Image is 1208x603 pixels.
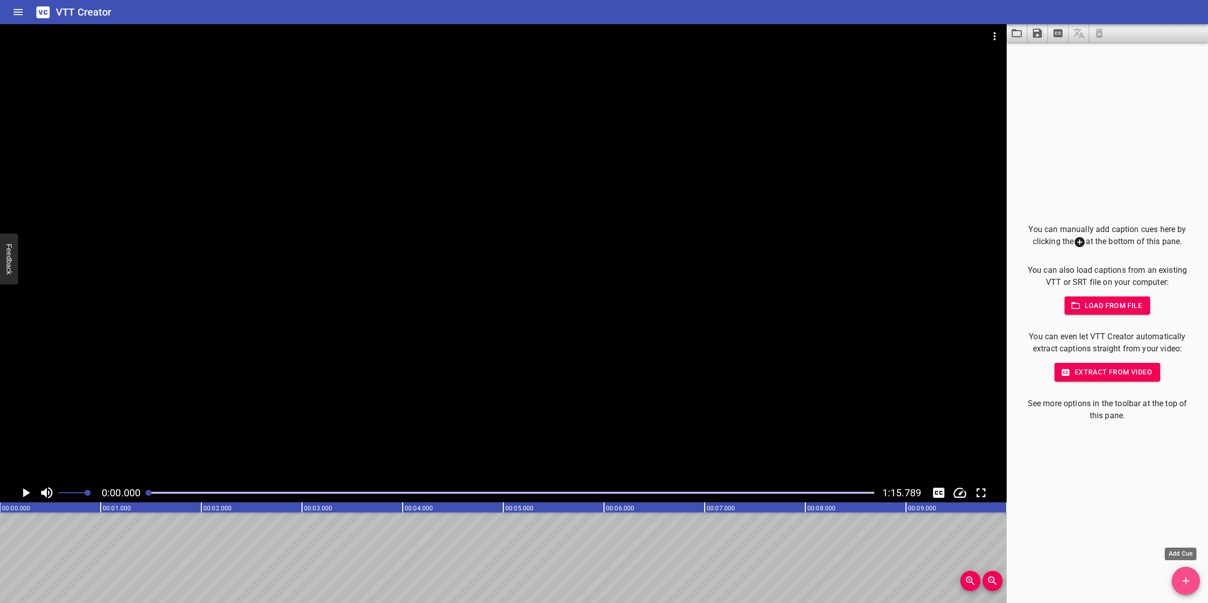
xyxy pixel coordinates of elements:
[16,483,35,502] button: Play/Pause
[971,483,991,502] button: Toggle fullscreen
[56,4,112,20] h6: VTT Creator
[1054,363,1160,382] button: Extract from video
[983,571,1003,591] button: Zoom Out
[1023,264,1192,288] p: You can also load captions from an existing VTT or SRT file on your computer:
[1007,24,1027,42] button: Load captions from file
[1065,296,1151,315] button: Load from file
[2,505,30,512] text: 00:00.000
[929,483,948,502] button: Toggle captions
[606,505,634,512] text: 00:06.000
[1069,24,1089,42] span: Add some captions below, then you can translate them.
[1172,567,1200,595] button: Add Cue
[1063,366,1152,379] span: Extract from video
[37,483,56,502] button: Toggle mute
[203,505,232,512] text: 00:02.000
[950,483,969,502] div: Playback Speed
[807,505,836,512] text: 00:08.000
[103,505,131,512] text: 00:01.000
[85,490,91,496] span: Set video volume
[1023,398,1192,422] p: See more options in the toolbar at the top of this pane.
[1073,299,1143,312] span: Load from file
[950,483,969,502] button: Change Playback Speed
[304,505,332,512] text: 00:03.000
[1027,24,1048,42] button: Save captions to file
[908,505,936,512] text: 00:09.000
[983,24,1007,48] button: Video Options
[960,571,980,591] button: Zoom In
[1048,24,1069,42] button: Extract captions from video
[405,505,433,512] text: 00:04.000
[882,487,921,499] span: Video Duration
[1023,223,1192,248] p: You can manually add caption cues here by clicking the at the bottom of this pane.
[971,483,991,502] div: Toggle Full Screen
[1023,331,1192,355] p: You can even let VTT Creator automatically extract captions straight from your video:
[505,505,534,512] text: 00:05.000
[707,505,735,512] text: 00:07.000
[148,492,874,494] div: Play progress
[102,487,140,499] span: 0:00.000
